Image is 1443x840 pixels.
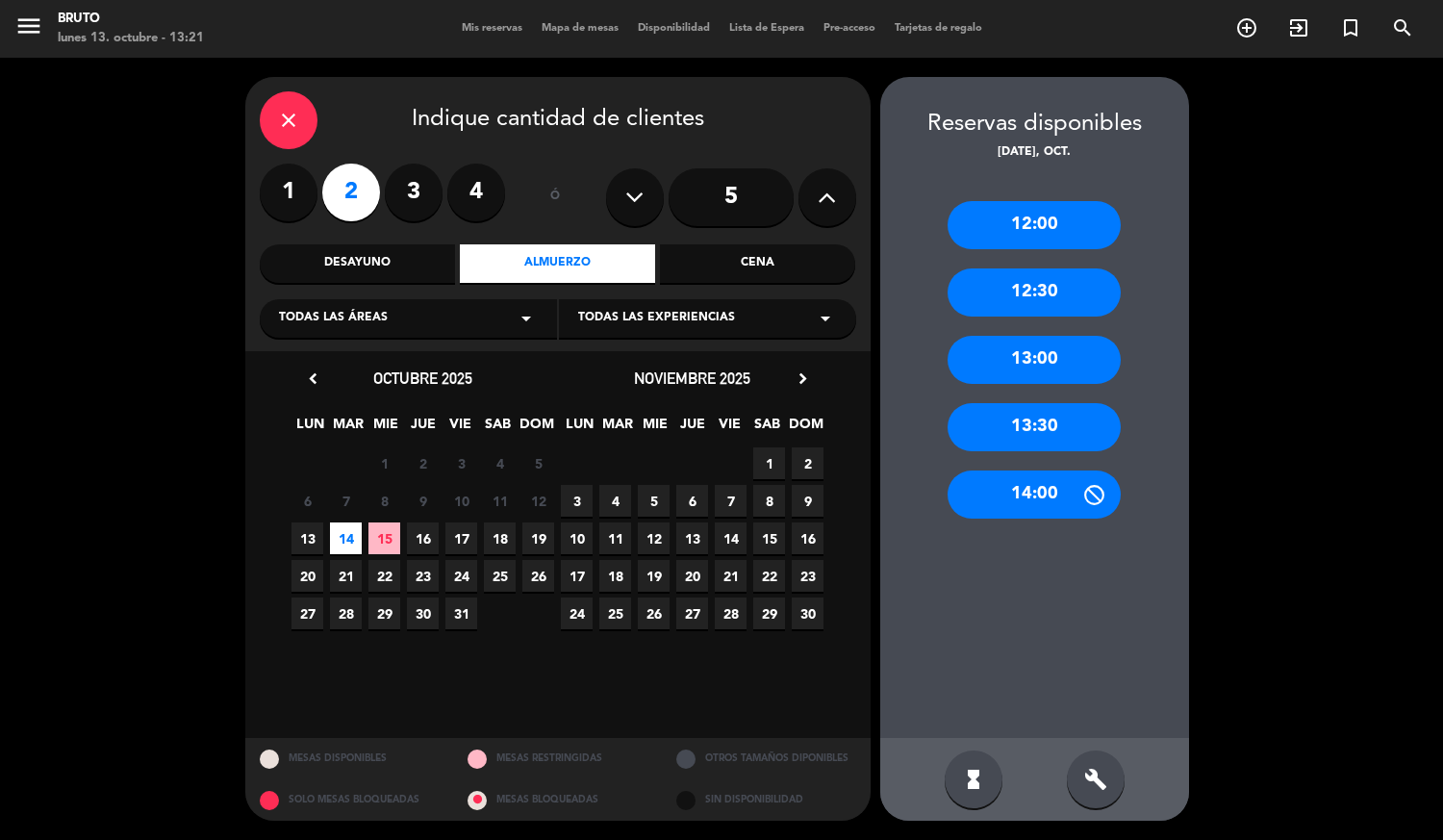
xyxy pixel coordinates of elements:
[407,447,439,479] span: 2
[260,164,317,221] label: 1
[1287,16,1310,39] i: exit_to_app
[720,23,814,34] span: Lista de Espera
[58,10,204,29] div: Bruto
[662,779,871,821] div: SIN DISPONIBILIDAD
[484,485,516,517] span: 11
[445,522,477,554] span: 17
[14,12,43,40] i: menu
[676,522,708,554] span: 13
[445,598,477,629] span: 31
[445,560,477,592] span: 24
[880,106,1189,143] div: Reservas disponibles
[793,369,813,389] i: chevron_right
[385,164,443,221] label: 3
[484,522,516,554] span: 18
[291,560,323,592] span: 20
[578,309,735,328] span: Todas las experiencias
[638,598,670,629] span: 26
[484,560,516,592] span: 25
[948,201,1121,249] div: 12:00
[638,485,670,517] span: 5
[714,413,746,445] span: VIE
[524,164,587,231] div: ó
[452,23,532,34] span: Mis reservas
[294,413,326,445] span: LUN
[322,164,380,221] label: 2
[962,768,985,791] i: hourglass_full
[445,485,477,517] span: 10
[368,522,400,554] span: 15
[460,244,655,283] div: Almuerzo
[639,413,671,445] span: MIE
[676,413,708,445] span: JUE
[753,447,785,479] span: 1
[532,23,628,34] span: Mapa de mesas
[407,560,439,592] span: 23
[814,23,885,34] span: Pre-acceso
[753,485,785,517] span: 8
[522,522,554,554] span: 19
[445,447,477,479] span: 3
[373,369,472,388] span: octubre 2025
[880,143,1189,163] div: [DATE], oct.
[599,560,631,592] span: 18
[369,413,401,445] span: MIE
[948,336,1121,384] div: 13:00
[522,560,554,592] span: 26
[948,471,1121,519] div: 14:00
[885,23,992,34] span: Tarjetas de regalo
[753,598,785,629] span: 29
[407,485,439,517] span: 9
[751,413,783,445] span: SAB
[453,779,662,821] div: MESAS BLOQUEADAS
[792,522,823,554] span: 16
[599,522,631,554] span: 11
[484,447,516,479] span: 4
[519,413,551,445] span: DOM
[58,29,204,48] div: lunes 13. octubre - 13:21
[638,522,670,554] span: 12
[715,522,747,554] span: 14
[948,403,1121,451] div: 13:30
[561,522,593,554] span: 10
[676,598,708,629] span: 27
[792,485,823,517] span: 9
[14,12,43,47] button: menu
[676,485,708,517] span: 6
[1339,16,1362,39] i: turned_in_not
[638,560,670,592] span: 19
[599,598,631,629] span: 25
[792,560,823,592] span: 23
[332,413,364,445] span: MAR
[447,164,505,221] label: 4
[599,485,631,517] span: 4
[715,560,747,592] span: 21
[1084,768,1107,791] i: build
[368,485,400,517] span: 8
[792,447,823,479] span: 2
[291,485,323,517] span: 6
[368,447,400,479] span: 1
[715,485,747,517] span: 7
[368,598,400,629] span: 29
[814,307,837,330] i: arrow_drop_down
[628,23,720,34] span: Disponibilidad
[561,485,593,517] span: 3
[291,522,323,554] span: 13
[715,598,747,629] span: 28
[330,598,362,629] span: 28
[303,369,323,389] i: chevron_left
[330,522,362,554] span: 14
[245,779,454,821] div: SOLO MESAS BLOQUEADAS
[634,369,750,388] span: noviembre 2025
[1235,16,1258,39] i: add_circle_outline
[330,560,362,592] span: 21
[662,738,871,779] div: OTROS TAMAÑOS DIPONIBLES
[407,413,439,445] span: JUE
[792,598,823,629] span: 30
[260,91,856,149] div: Indique cantidad de clientes
[753,560,785,592] span: 22
[564,413,595,445] span: LUN
[407,598,439,629] span: 30
[330,485,362,517] span: 7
